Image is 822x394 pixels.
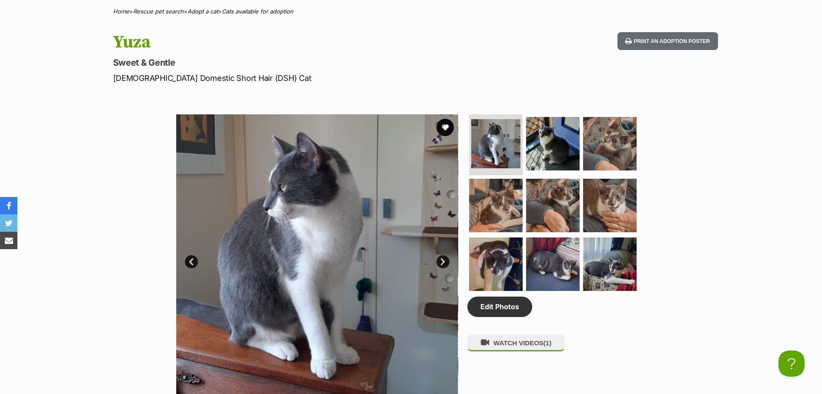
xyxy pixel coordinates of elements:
[185,255,198,268] a: Prev
[526,237,580,291] img: Photo of Yuza
[113,57,481,69] p: Sweet & Gentle
[544,339,551,347] span: (1)
[113,32,481,52] h1: Yuza
[467,334,565,351] button: WATCH VIDEOS(1)
[778,351,805,377] iframe: Help Scout Beacon - Open
[583,237,637,291] img: Photo of Yuza
[188,8,218,15] a: Adopt a cat
[471,119,520,168] img: Photo of Yuza
[91,8,731,15] div: > > >
[436,255,450,268] a: Next
[583,117,637,170] img: Photo of Yuza
[467,297,532,317] a: Edit Photos
[436,119,454,136] button: favourite
[469,237,523,291] img: Photo of Yuza
[583,179,637,232] img: Photo of Yuza
[133,8,184,15] a: Rescue pet search
[469,179,523,232] img: Photo of Yuza
[526,117,580,170] img: Photo of Yuza
[222,8,293,15] a: Cats available for adoption
[113,72,481,84] p: [DEMOGRAPHIC_DATA] Domestic Short Hair (DSH) Cat
[526,179,580,232] img: Photo of Yuza
[617,32,718,50] button: Print an adoption poster
[113,8,129,15] a: Home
